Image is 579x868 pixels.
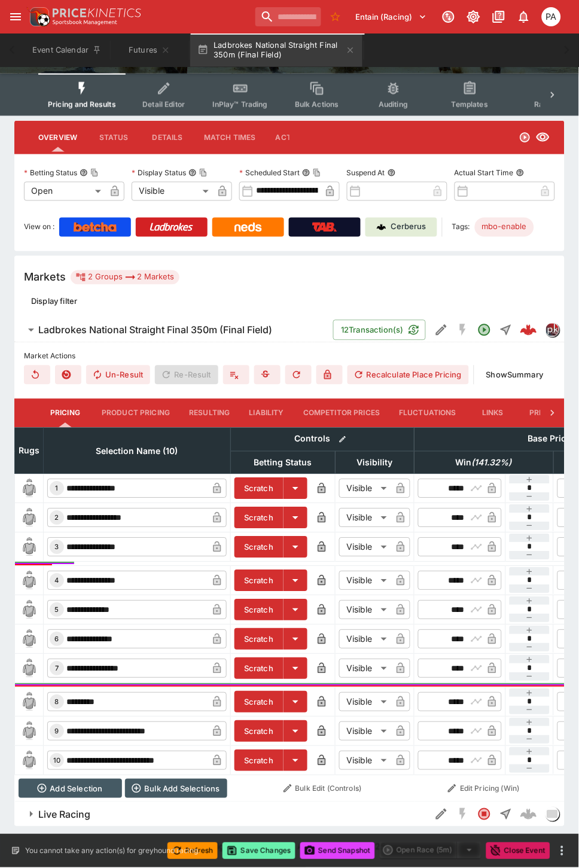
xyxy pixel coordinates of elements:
[38,399,92,428] button: Pricing
[223,843,295,860] button: Save Changes
[194,123,266,152] button: Match Times
[326,7,345,26] button: No Bookmarks
[190,33,362,67] button: Ladbrokes National Straight Final 350m (Final Field)
[443,456,525,470] span: Win(141.32%)
[344,456,406,470] span: Visibility
[466,399,520,428] button: Links
[266,123,319,152] button: Actions
[431,319,452,341] button: Edit Detail
[20,571,39,590] img: blank-silk.png
[234,478,284,500] button: Scratch
[486,843,550,860] button: Close Event
[475,218,534,237] div: Betting Target: cerberus
[92,399,179,428] button: Product Pricing
[24,218,54,237] label: View on :
[234,779,411,799] button: Bulk Edit (Controls)
[380,842,482,859] div: split button
[38,809,90,821] h6: Live Racing
[234,223,261,232] img: Neds
[418,779,550,799] button: Edit Pricing (Win)
[538,4,565,30] button: Peter Addley
[53,635,62,644] span: 6
[241,456,325,470] span: Betting Status
[53,543,62,552] span: 3
[150,223,193,232] img: Ladbrokes
[234,750,284,772] button: Scratch
[348,366,469,385] button: Recalculate Place Pricing
[520,322,537,339] div: 98a744e6-36bc-4dd7-9555-4c7a665bf7a7
[20,659,39,678] img: blank-silk.png
[452,218,470,237] label: Tags:
[316,366,343,385] button: Disable Provider resulting
[546,808,560,822] div: liveracing
[38,324,272,337] h6: Ladbrokes National Straight Final 350m (Final Field)
[302,169,310,177] button: Scheduled StartCopy To Clipboard
[24,348,555,366] label: Market Actions
[488,6,510,28] button: Documentation
[179,399,239,428] button: Resulting
[234,721,284,742] button: Scratch
[125,779,227,799] button: Bulk Add Selections via CSV Data
[90,169,99,177] button: Copy To Clipboard
[5,6,26,28] button: open drawer
[239,167,300,178] p: Scheduled Start
[390,399,467,428] button: Fluctuations
[24,292,84,311] button: Display filter
[20,722,39,741] img: blank-silk.png
[520,322,537,339] img: logo-cerberus--red.svg
[53,606,62,614] span: 5
[86,366,150,385] span: Un-Result
[516,169,525,177] button: Actual Start Time
[87,123,141,152] button: Status
[53,665,61,673] span: 7
[339,722,391,741] div: Visible
[53,514,62,522] span: 2
[53,698,62,706] span: 8
[438,6,459,28] button: Connected to PK
[536,130,550,145] svg: Visible
[339,601,391,620] div: Visible
[339,751,391,770] div: Visible
[455,167,514,178] p: Actual Start Time
[14,803,431,827] button: Live Racing
[38,74,541,116] div: Event type filters
[472,456,512,470] em: ( 141.32 %)
[223,366,249,385] button: Deductions
[53,727,62,736] span: 9
[452,804,474,826] button: SGM Disabled
[234,599,284,621] button: Scratch
[452,319,474,341] button: SGM Disabled
[83,444,191,459] span: Selection Name (10)
[188,169,197,177] button: Display StatusCopy To Clipboard
[141,123,194,152] button: Details
[312,223,337,232] img: TabNZ
[349,7,434,26] button: Select Tenant
[20,693,39,712] img: blank-silk.png
[55,366,81,385] button: Clear Losing Results
[463,6,484,28] button: Toggle light/dark mode
[517,318,541,342] a: 98a744e6-36bc-4dd7-9555-4c7a665bf7a7
[111,33,188,67] button: Futures
[234,629,284,650] button: Scratch
[20,601,39,620] img: blank-silk.png
[53,485,61,493] span: 1
[255,7,321,26] input: search
[546,324,559,337] img: pricekinetics
[20,630,39,649] img: blank-silk.png
[155,366,218,385] span: Re-Result
[388,169,396,177] button: Suspend At
[546,323,560,337] div: pricekinetics
[431,804,452,826] button: Edit Detail
[475,221,534,233] span: mbo-enable
[199,169,208,177] button: Copy To Clipboard
[15,428,44,474] th: Rugs
[295,100,339,109] span: Bulk Actions
[534,100,559,109] span: Racing
[213,100,268,109] span: InPlay™ Trading
[335,432,351,447] button: Bulk edit
[53,8,141,17] img: PriceKinetics
[333,320,426,340] button: 12Transaction(s)
[142,100,185,109] span: Detail Editor
[495,319,517,341] button: Straight
[20,508,39,528] img: blank-silk.png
